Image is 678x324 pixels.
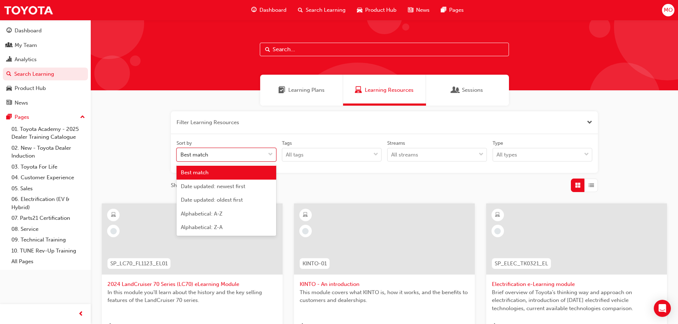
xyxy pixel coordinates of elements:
a: pages-iconPages [435,3,469,17]
a: Learning ResourcesLearning Resources [343,75,426,106]
span: Sessions [462,86,483,94]
span: car-icon [357,6,362,15]
div: My Team [15,41,37,49]
span: learningRecordVerb_NONE-icon [302,228,309,234]
span: guage-icon [251,6,257,15]
a: 02. New - Toyota Dealer Induction [9,143,88,161]
span: news-icon [6,100,12,106]
span: Best match [181,169,209,176]
a: 10. TUNE Rev-Up Training [9,245,88,256]
span: learningResourceType_ELEARNING-icon [303,211,308,220]
span: Date updated: oldest first [181,197,243,203]
label: tagOptions [282,140,382,162]
a: news-iconNews [402,3,435,17]
a: Analytics [3,53,88,66]
span: pages-icon [441,6,446,15]
span: MO [664,6,673,14]
span: down-icon [479,150,484,159]
button: MO [662,4,674,16]
span: up-icon [80,113,85,122]
span: List [589,181,594,190]
button: Pages [3,111,88,124]
a: 03. Toyota For Life [9,161,88,172]
a: 08. Service [9,224,88,235]
span: Brief overview of Toyota’s thinking way and approach on electrification, introduction of [DATE] e... [492,288,661,313]
div: All tags [286,151,304,159]
span: Learning Plans [288,86,325,94]
div: Streams [387,140,405,147]
span: Dashboard [259,6,287,14]
span: Pages [449,6,464,14]
a: SessionsSessions [426,75,509,106]
span: pages-icon [6,114,12,121]
a: 09. Technical Training [9,234,88,245]
button: DashboardMy TeamAnalyticsSearch LearningProduct HubNews [3,23,88,111]
span: Search Learning [306,6,346,14]
a: 04. Customer Experience [9,172,88,183]
div: Sort by [177,140,192,147]
a: car-iconProduct Hub [351,3,402,17]
a: 01. Toyota Academy - 2025 Dealer Training Catalogue [9,124,88,143]
span: search-icon [6,71,11,78]
span: down-icon [584,150,589,159]
span: News [416,6,430,14]
span: people-icon [6,42,12,49]
a: guage-iconDashboard [246,3,292,17]
span: Date updated: newest first [181,183,245,190]
div: Type [493,140,503,147]
span: down-icon [373,150,378,159]
a: All Pages [9,256,88,267]
div: Open Intercom Messenger [654,300,671,317]
div: All types [496,151,517,159]
span: Alphabetical: Z-A [181,224,222,230]
span: guage-icon [6,28,12,34]
span: Sessions [452,86,459,94]
span: Learning Resources [355,86,362,94]
span: car-icon [6,85,12,92]
div: News [15,99,28,107]
a: 05. Sales [9,183,88,194]
span: Product Hub [365,6,396,14]
span: This module covers what KINTO is, how it works, and the benefits to customers and dealerships. [300,288,469,304]
button: Close the filter [587,118,592,127]
span: 2024 LandCruiser 70 Series (LC70) eLearning Module [107,280,277,288]
span: learningResourceType_ELEARNING-icon [495,211,500,220]
img: Trak [4,2,53,18]
span: SP_LC70_FL1123_EL01 [110,260,168,268]
span: KINTO-01 [303,260,327,268]
div: Pages [15,113,29,121]
span: learningRecordVerb_NONE-icon [494,228,501,234]
span: KINTO - An introduction [300,280,469,288]
span: prev-icon [78,310,84,319]
span: learningResourceType_ELEARNING-icon [111,211,116,220]
a: Search Learning [3,68,88,81]
span: SP_ELEC_TK0321_EL [495,260,548,268]
span: Electrification e-Learning module [492,280,661,288]
a: Learning PlansLearning Plans [260,75,343,106]
span: Showing 456 results [171,181,221,190]
a: Product Hub [3,82,88,95]
div: Analytics [15,55,37,64]
span: In this module you'll learn about the history and the key selling features of the LandCruiser 70 ... [107,288,277,304]
a: News [3,96,88,110]
div: All streams [391,151,418,159]
span: search-icon [298,6,303,15]
span: Grid [575,181,580,190]
span: chart-icon [6,57,12,63]
span: news-icon [408,6,413,15]
input: Search... [260,43,509,56]
div: Tags [282,140,292,147]
span: Learning Plans [278,86,285,94]
span: learningRecordVerb_NONE-icon [110,228,117,234]
span: down-icon [268,150,273,159]
span: Alphabetical: A-Z [181,211,222,217]
a: 06. Electrification (EV & Hybrid) [9,194,88,213]
div: Dashboard [15,27,42,35]
a: search-iconSearch Learning [292,3,351,17]
a: 07. Parts21 Certification [9,213,88,224]
span: Learning Resources [365,86,414,94]
span: Search [265,46,270,54]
